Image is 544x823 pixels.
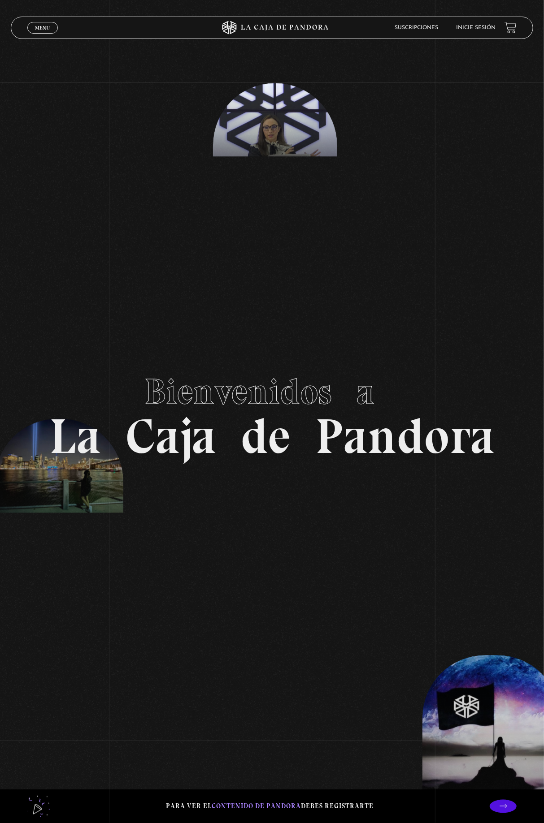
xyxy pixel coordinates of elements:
[49,362,495,461] h1: La Caja de Pandora
[212,802,301,810] span: contenido de Pandora
[395,25,438,30] a: Suscripciones
[166,800,374,812] p: Para ver el debes registrarte
[35,25,50,30] span: Menu
[505,22,517,34] a: View your shopping cart
[32,33,53,39] span: Cerrar
[456,25,496,30] a: Inicie sesión
[145,370,400,413] span: Bienvenidos a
